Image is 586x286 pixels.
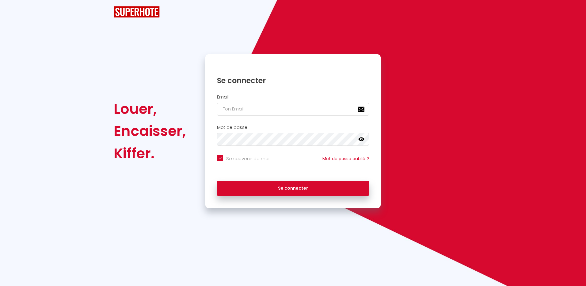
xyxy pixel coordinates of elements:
[217,103,369,116] input: Ton Email
[217,181,369,196] button: Se connecter
[322,156,369,162] a: Mot de passe oublié ?
[217,125,369,130] h2: Mot de passe
[114,142,186,164] div: Kiffer.
[217,95,369,100] h2: Email
[114,120,186,142] div: Encaisser,
[114,6,160,17] img: SuperHote logo
[217,76,369,85] h1: Se connecter
[114,98,186,120] div: Louer,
